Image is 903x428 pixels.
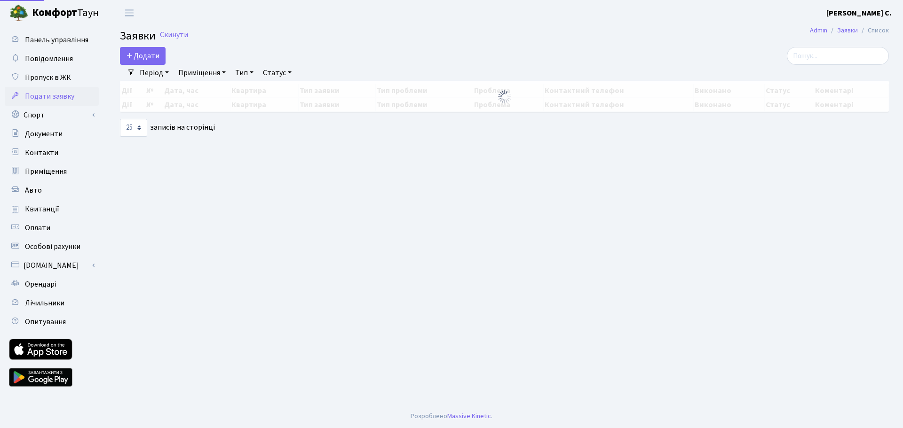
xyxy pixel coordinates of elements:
[25,72,71,83] span: Пропуск в ЖК
[826,8,892,19] a: [PERSON_NAME] С.
[160,31,188,39] a: Скинути
[136,65,173,81] a: Період
[497,89,512,104] img: Обробка...
[25,204,59,214] span: Квитанції
[5,49,99,68] a: Повідомлення
[25,91,74,101] span: Подати заявку
[120,119,215,137] label: записів на сторінці
[25,317,66,327] span: Опитування
[411,411,492,421] div: Розроблено .
[25,54,73,64] span: Повідомлення
[5,68,99,87] a: Пропуск в ЖК
[858,25,889,36] li: Список
[9,4,28,23] img: logo.png
[25,241,80,252] span: Особові рахунки
[5,31,99,49] a: Панель управління
[231,65,257,81] a: Тип
[5,237,99,256] a: Особові рахунки
[25,185,42,195] span: Авто
[5,106,99,125] a: Спорт
[25,298,64,308] span: Лічильники
[126,51,159,61] span: Додати
[120,28,156,44] span: Заявки
[447,411,491,421] a: Massive Kinetic
[796,21,903,40] nav: breadcrumb
[837,25,858,35] a: Заявки
[259,65,295,81] a: Статус
[25,148,58,158] span: Контакти
[826,8,892,18] b: [PERSON_NAME] С.
[5,256,99,275] a: [DOMAIN_NAME]
[120,47,166,65] a: Додати
[787,47,889,65] input: Пошук...
[25,279,56,289] span: Орендарі
[32,5,77,20] b: Комфорт
[32,5,99,21] span: Таун
[25,129,63,139] span: Документи
[5,162,99,181] a: Приміщення
[5,312,99,331] a: Опитування
[810,25,827,35] a: Admin
[5,218,99,237] a: Оплати
[5,87,99,106] a: Подати заявку
[5,275,99,294] a: Орендарі
[5,181,99,200] a: Авто
[25,35,88,45] span: Панель управління
[118,5,141,21] button: Переключити навігацію
[174,65,230,81] a: Приміщення
[5,200,99,218] a: Квитанції
[5,125,99,143] a: Документи
[5,294,99,312] a: Лічильники
[120,119,147,137] select: записів на сторінці
[5,143,99,162] a: Контакти
[25,223,50,233] span: Оплати
[25,166,67,177] span: Приміщення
